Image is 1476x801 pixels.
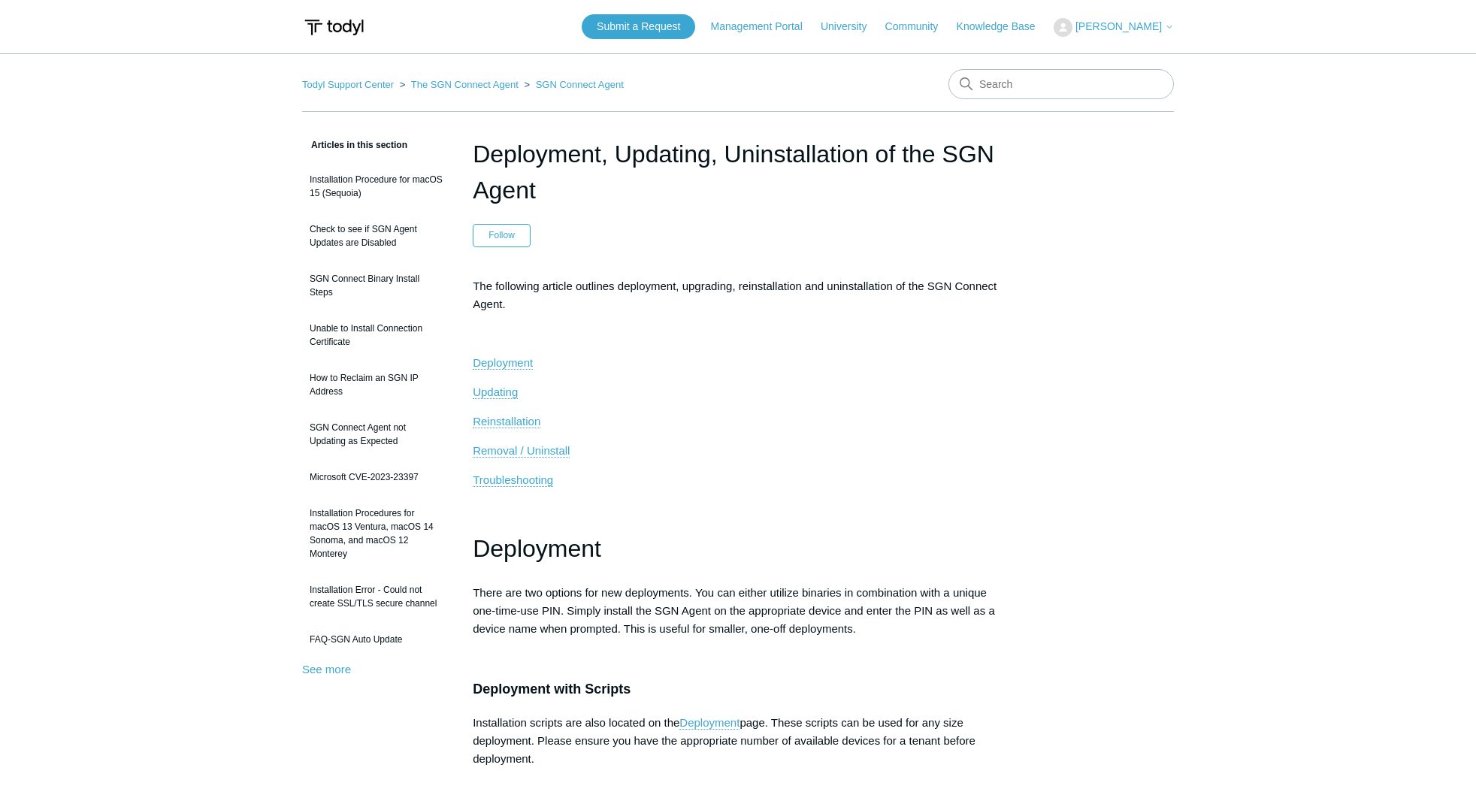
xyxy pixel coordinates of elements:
[957,19,1051,35] a: Knowledge Base
[473,716,975,765] span: page. These scripts can be used for any size deployment. Please ensure you have the appropriate n...
[473,136,1003,208] h1: Deployment, Updating, Uninstallation of the SGN Agent
[302,215,450,257] a: Check to see if SGN Agent Updates are Disabled
[679,716,740,730] a: Deployment
[885,19,954,35] a: Community
[473,385,518,398] span: Updating
[473,385,518,399] a: Updating
[302,576,450,618] a: Installation Error - Could not create SSL/TLS secure channel
[302,499,450,568] a: Installation Procedures for macOS 13 Ventura, macOS 14 Sonoma, and macOS 12 Monterey
[302,79,394,90] a: Todyl Support Center
[948,69,1174,99] input: Search
[473,682,631,697] span: Deployment with Scripts
[302,314,450,356] a: Unable to Install Connection Certificate
[521,79,623,90] li: SGN Connect Agent
[473,473,553,486] span: Troubleshooting
[711,19,818,35] a: Management Portal
[1075,20,1162,32] span: [PERSON_NAME]
[473,586,995,635] span: There are two options for new deployments. You can either utilize binaries in combination with a ...
[302,140,407,150] span: Articles in this section
[302,364,450,406] a: How to Reclaim an SGN IP Address
[821,19,882,35] a: University
[397,79,522,90] li: The SGN Connect Agent
[302,625,450,654] a: FAQ-SGN Auto Update
[302,463,450,491] a: Microsoft CVE-2023-23397
[473,224,531,246] button: Follow Article
[473,535,601,562] span: Deployment
[473,280,997,310] span: The following article outlines deployment, upgrading, reinstallation and uninstallation of the SG...
[302,264,450,307] a: SGN Connect Binary Install Steps
[1054,18,1174,37] button: [PERSON_NAME]
[302,165,450,207] a: Installation Procedure for macOS 15 (Sequoia)
[473,444,570,457] span: Removal / Uninstall
[411,79,519,90] a: The SGN Connect Agent
[582,14,695,39] a: Submit a Request
[473,473,553,487] a: Troubleshooting
[302,14,366,41] img: Todyl Support Center Help Center home page
[302,413,450,455] a: SGN Connect Agent not Updating as Expected
[536,79,624,90] a: SGN Connect Agent
[302,663,351,676] a: See more
[473,415,540,428] a: Reinstallation
[473,716,679,729] span: Installation scripts are also located on the
[473,356,533,370] a: Deployment
[473,444,570,458] a: Removal / Uninstall
[473,356,533,369] span: Deployment
[302,79,397,90] li: Todyl Support Center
